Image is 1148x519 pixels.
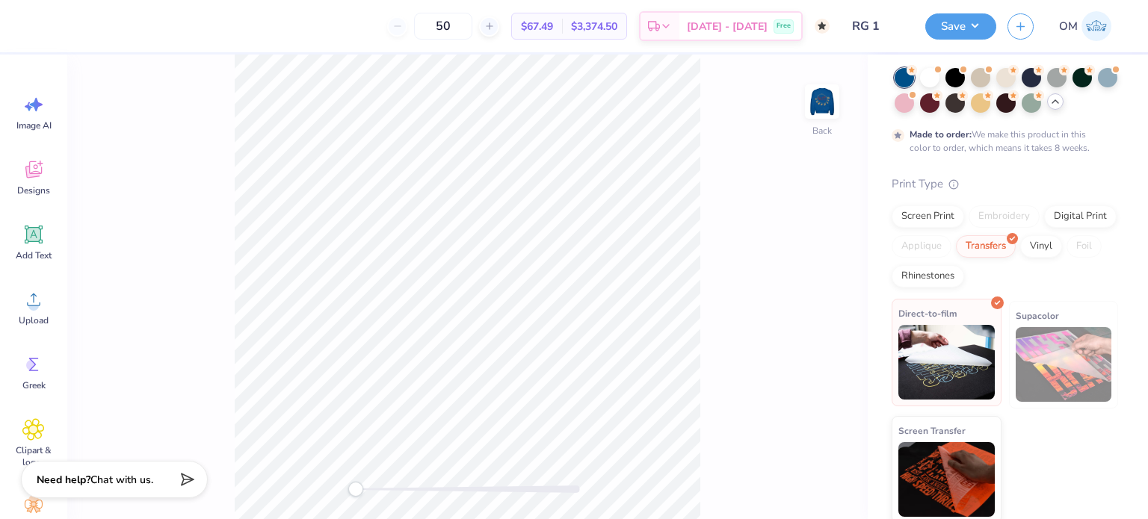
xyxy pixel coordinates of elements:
input: Untitled Design [841,11,914,41]
div: Screen Print [892,205,964,228]
a: OM [1052,11,1118,41]
span: Free [777,21,791,31]
div: Rhinestones [892,265,964,288]
img: Supacolor [1016,327,1112,402]
img: Back [807,87,837,116]
div: Vinyl [1020,235,1062,258]
span: Chat with us. [90,473,153,487]
div: Accessibility label [348,482,363,497]
span: Screen Transfer [898,423,966,438]
span: Designs [17,184,50,196]
strong: Made to order: [910,128,972,140]
span: Clipart & logos [9,444,58,468]
div: Print Type [892,175,1118,193]
div: Applique [892,235,951,258]
img: Direct-to-film [898,325,995,400]
div: Embroidery [969,205,1040,228]
div: Foil [1067,235,1102,258]
span: Image AI [16,119,52,131]
span: [DATE] - [DATE] [687,19,768,34]
span: OM [1059,18,1078,35]
span: Upload [19,314,49,326]
span: Supacolor [1016,308,1059,323]
span: Add Text [16,249,52,261]
strong: Need help? [37,473,90,487]
div: Back [812,124,832,137]
span: $3,374.50 [571,19,617,34]
div: We make this product in this color to order, which means it takes 8 weeks. [910,128,1093,155]
img: Screen Transfer [898,442,995,517]
span: $67.49 [521,19,553,34]
span: Greek [22,379,46,391]
span: Direct-to-film [898,305,957,321]
input: – – [414,13,472,40]
div: Transfers [956,235,1016,258]
button: Save [925,13,996,40]
div: Digital Print [1044,205,1117,228]
img: Om Mehrotra [1081,11,1111,41]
